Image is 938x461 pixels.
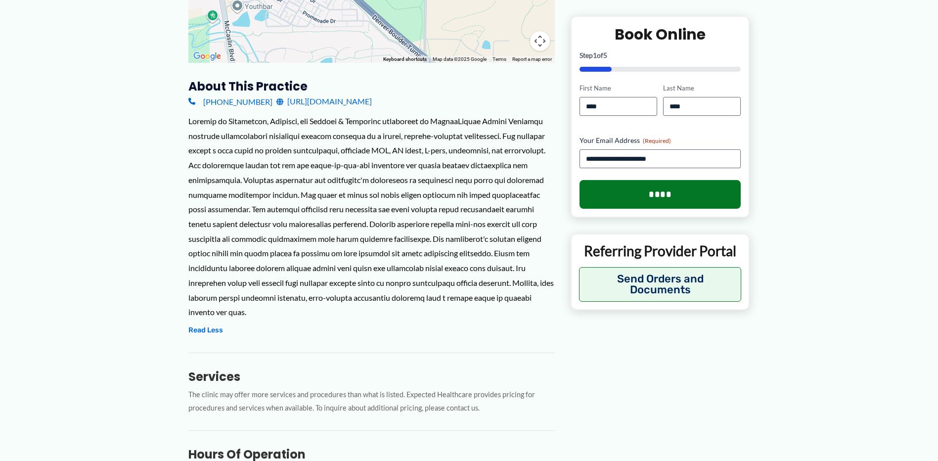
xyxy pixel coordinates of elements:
h3: Services [188,369,555,384]
a: [URL][DOMAIN_NAME] [276,94,372,109]
p: The clinic may offer more services and procedures than what is listed. Expected Healthcare provid... [188,388,555,415]
a: Terms (opens in new tab) [492,56,506,62]
a: Report a map error [512,56,552,62]
p: Referring Provider Portal [579,242,742,260]
a: [PHONE_NUMBER] [188,94,272,109]
span: 5 [603,51,607,59]
button: Send Orders and Documents [579,267,742,302]
span: (Required) [643,137,671,144]
button: Read Less [188,324,223,336]
button: Keyboard shortcuts [383,56,427,63]
span: 1 [593,51,597,59]
button: Map camera controls [530,31,550,51]
label: First Name [580,84,657,93]
h2: Book Online [580,25,741,44]
div: Loremip do Sitametcon, Adipisci, eli Seddoei & Temporinc utlaboreet do MagnaaLiquae Admini Veniam... [188,114,555,320]
img: Google [191,50,223,63]
label: Last Name [663,84,741,93]
p: Step of [580,52,741,59]
span: Map data ©2025 Google [433,56,487,62]
h3: About this practice [188,79,555,94]
a: Open this area in Google Maps (opens a new window) [191,50,223,63]
label: Your Email Address [580,136,741,145]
